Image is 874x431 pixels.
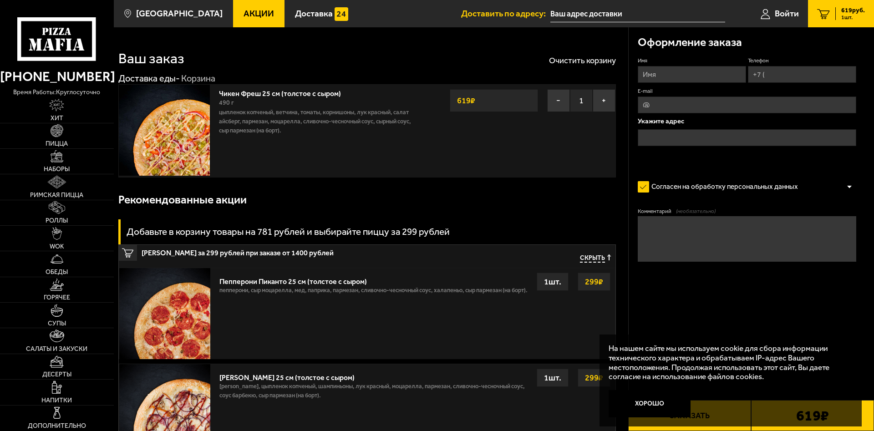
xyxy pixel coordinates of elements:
div: [PERSON_NAME] 25 см (толстое с сыром) [219,369,528,382]
span: 490 г [219,99,234,106]
h3: Добавьте в корзину товары на 781 рублей и выбирайте пиццу за 299 рублей [127,227,450,236]
span: Хит [51,115,63,122]
span: (необязательно) [676,208,716,215]
span: Горячее [44,294,70,301]
input: +7 ( [748,66,856,83]
a: Пепперони Пиканто 25 см (толстое с сыром)пепперони, сыр Моцарелла, мед, паприка, пармезан, сливоч... [119,268,615,359]
label: Согласен на обработку персональных данных [638,178,807,196]
strong: 299 ₽ [583,273,605,290]
span: Римская пицца [30,192,83,198]
span: 1 шт. [841,15,865,20]
button: Очистить корзину [549,56,616,65]
span: Войти [775,9,799,18]
img: 15daf4d41897b9f0e9f617042186c801.svg [335,7,348,21]
span: Супы [48,320,66,327]
div: 1 шт. [537,369,569,387]
div: Корзина [181,72,215,84]
span: Акции [244,9,274,18]
strong: 299 ₽ [583,369,605,386]
label: Комментарий [638,208,856,215]
input: @ [638,96,856,113]
span: Наборы [44,166,70,172]
span: Обеды [46,269,68,275]
span: Роллы [46,218,68,224]
button: Скрыть [580,254,611,263]
span: [PERSON_NAME] за 299 рублей при заказе от 1400 рублей [142,245,440,257]
a: Доставка еды- [118,73,180,84]
span: Доставить по адресу: [461,9,550,18]
span: Скрыть [580,254,605,263]
p: На нашем сайте мы используем cookie для сбора информации технического характера и обрабатываем IP... [609,344,847,381]
span: Салаты и закуски [26,346,87,352]
span: 619 руб. [841,7,865,14]
p: пепперони, сыр Моцарелла, мед, паприка, пармезан, сливочно-чесночный соус, халапеньо, сыр пармеза... [219,286,528,299]
p: Укажите адрес [638,118,856,125]
p: [PERSON_NAME], цыпленок копченый, шампиньоны, лук красный, моцарелла, пармезан, сливочно-чесночны... [219,382,528,405]
h1: Ваш заказ [118,51,184,66]
button: − [547,89,570,112]
label: E-mail [638,87,856,95]
a: Чикен Фреш 25 см (толстое с сыром) [219,86,350,98]
input: Ваш адрес доставки [550,5,725,22]
button: + [593,89,615,112]
label: Телефон [748,57,856,65]
span: 1 [570,89,593,112]
h3: Рекомендованные акции [118,194,247,205]
span: WOK [50,243,64,250]
span: [GEOGRAPHIC_DATA] [136,9,223,18]
h3: Оформление заказа [638,36,742,48]
p: цыпленок копченый, ветчина, томаты, корнишоны, лук красный, салат айсберг, пармезан, моцарелла, с... [219,108,422,135]
span: Доставка [295,9,333,18]
div: Пепперони Пиканто 25 см (толстое с сыром) [219,273,528,286]
span: Десерты [42,371,71,378]
input: Имя [638,66,746,83]
span: Напитки [41,397,72,404]
strong: 619 ₽ [455,92,478,109]
span: Пицца [46,141,68,147]
div: 1 шт. [537,273,569,291]
button: Хорошо [609,390,691,417]
label: Имя [638,57,746,65]
span: Дополнительно [28,423,86,429]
